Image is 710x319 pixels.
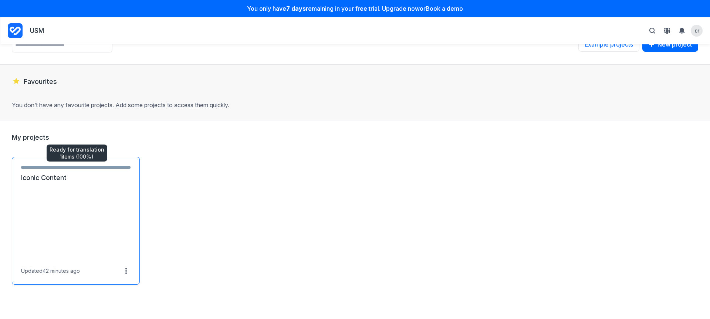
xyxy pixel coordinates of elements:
[12,101,698,109] p: You don’t have any favourite projects. Add some projects to access them quickly.
[8,22,23,40] a: Project Dashboard
[642,37,698,52] a: New project
[642,37,698,52] button: New project
[12,77,698,86] h2: Favourites
[30,26,44,35] p: USM
[578,37,639,52] a: Example projects
[21,173,131,182] a: Iconic Content
[12,133,698,142] h2: My projects
[694,27,699,34] span: cr
[4,4,706,13] p: You only have remaining in your free trial. Upgrade now or Book a demo
[646,25,658,37] button: Toggle search bar
[676,25,691,37] summary: View Notifications
[286,5,306,12] strong: 7 days
[21,268,80,274] div: Updated 42 minutes ago
[578,37,639,52] button: Example projects
[661,25,673,37] button: View People & Groups
[691,25,703,37] summary: View profile menu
